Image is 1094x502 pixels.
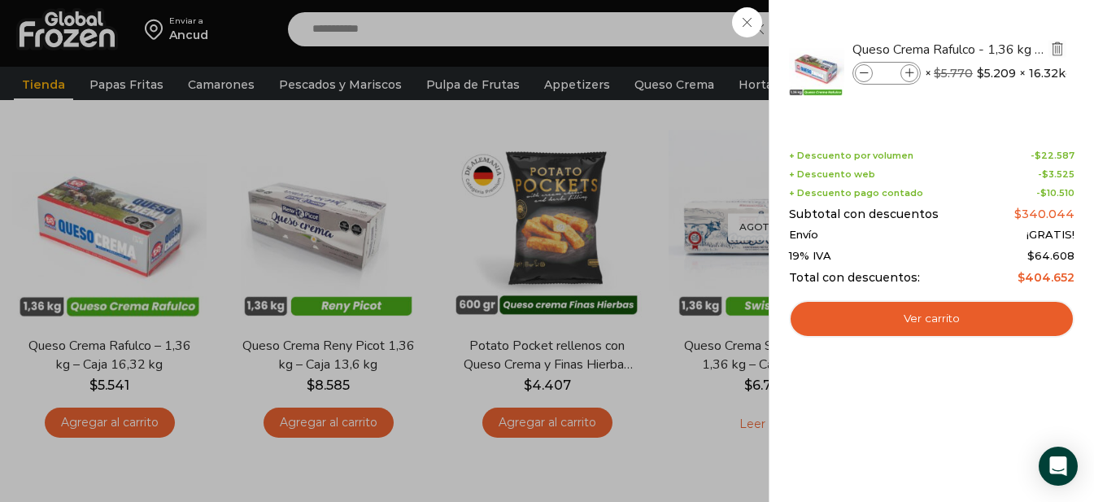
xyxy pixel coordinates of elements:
bdi: 404.652 [1018,270,1074,285]
span: Envío [789,229,818,242]
bdi: 22.587 [1035,150,1074,161]
img: Eliminar Queso Crema Rafulco - 1,36 kg - Caja 16,32 kg del carrito [1050,41,1065,56]
span: $ [1014,207,1022,221]
span: × × 16.32kg [925,62,1074,85]
a: Queso Crema Rafulco - 1,36 kg - Caja 16,32 kg [852,41,1046,59]
bdi: 5.770 [934,66,973,81]
input: Product quantity [874,64,899,82]
span: + Descuento web [789,169,875,180]
span: 19% IVA [789,250,831,263]
span: Subtotal con descuentos [789,207,939,221]
bdi: 10.510 [1040,187,1074,199]
span: + Descuento por volumen [789,151,913,161]
span: - [1031,151,1074,161]
span: $ [1018,270,1025,285]
span: $ [1035,150,1041,161]
span: - [1036,188,1074,199]
span: $ [977,65,984,81]
bdi: 3.525 [1042,168,1074,180]
span: 64.608 [1027,249,1074,262]
span: $ [1027,249,1035,262]
a: Eliminar Queso Crema Rafulco - 1,36 kg - Caja 16,32 kg del carrito [1048,40,1066,60]
span: $ [1042,168,1048,180]
span: + Descuento pago contado [789,188,923,199]
a: Ver carrito [789,300,1074,338]
bdi: 5.209 [977,65,1016,81]
bdi: 340.044 [1014,207,1074,221]
span: $ [934,66,941,81]
span: $ [1040,187,1047,199]
div: Open Intercom Messenger [1039,447,1078,486]
span: - [1038,169,1074,180]
span: ¡GRATIS! [1026,229,1074,242]
span: Total con descuentos: [789,271,920,285]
